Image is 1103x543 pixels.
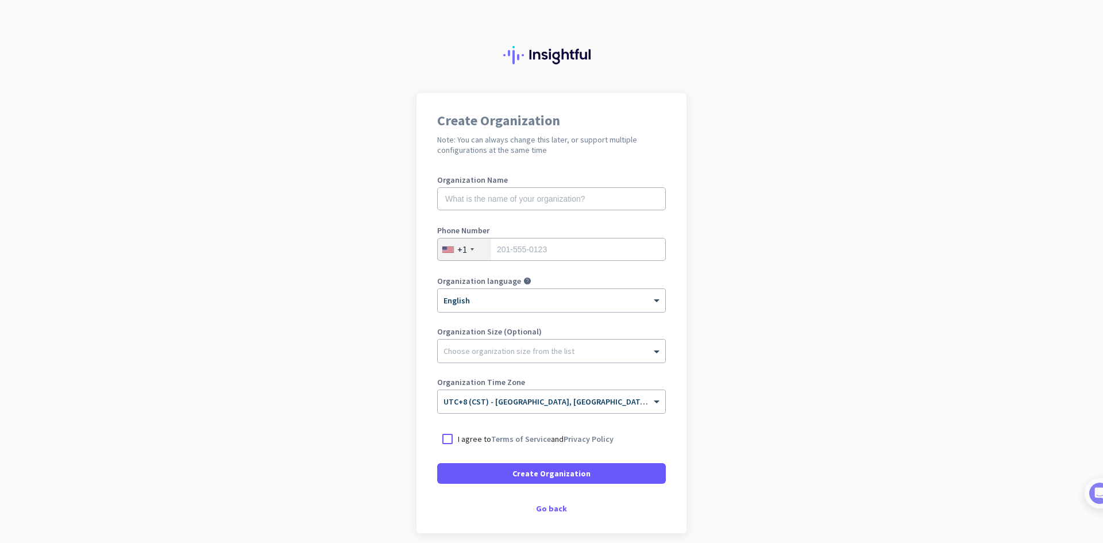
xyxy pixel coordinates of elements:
[437,176,666,184] label: Organization Name
[437,378,666,386] label: Organization Time Zone
[437,277,521,285] label: Organization language
[437,134,666,155] h2: Note: You can always change this later, or support multiple configurations at the same time
[523,277,531,285] i: help
[503,46,600,64] img: Insightful
[437,505,666,513] div: Go back
[458,433,614,445] p: I agree to and
[564,434,614,444] a: Privacy Policy
[512,468,591,479] span: Create Organization
[437,463,666,484] button: Create Organization
[437,328,666,336] label: Organization Size (Optional)
[457,244,467,255] div: +1
[437,187,666,210] input: What is the name of your organization?
[437,238,666,261] input: 201-555-0123
[437,114,666,128] h1: Create Organization
[437,226,666,234] label: Phone Number
[491,434,551,444] a: Terms of Service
